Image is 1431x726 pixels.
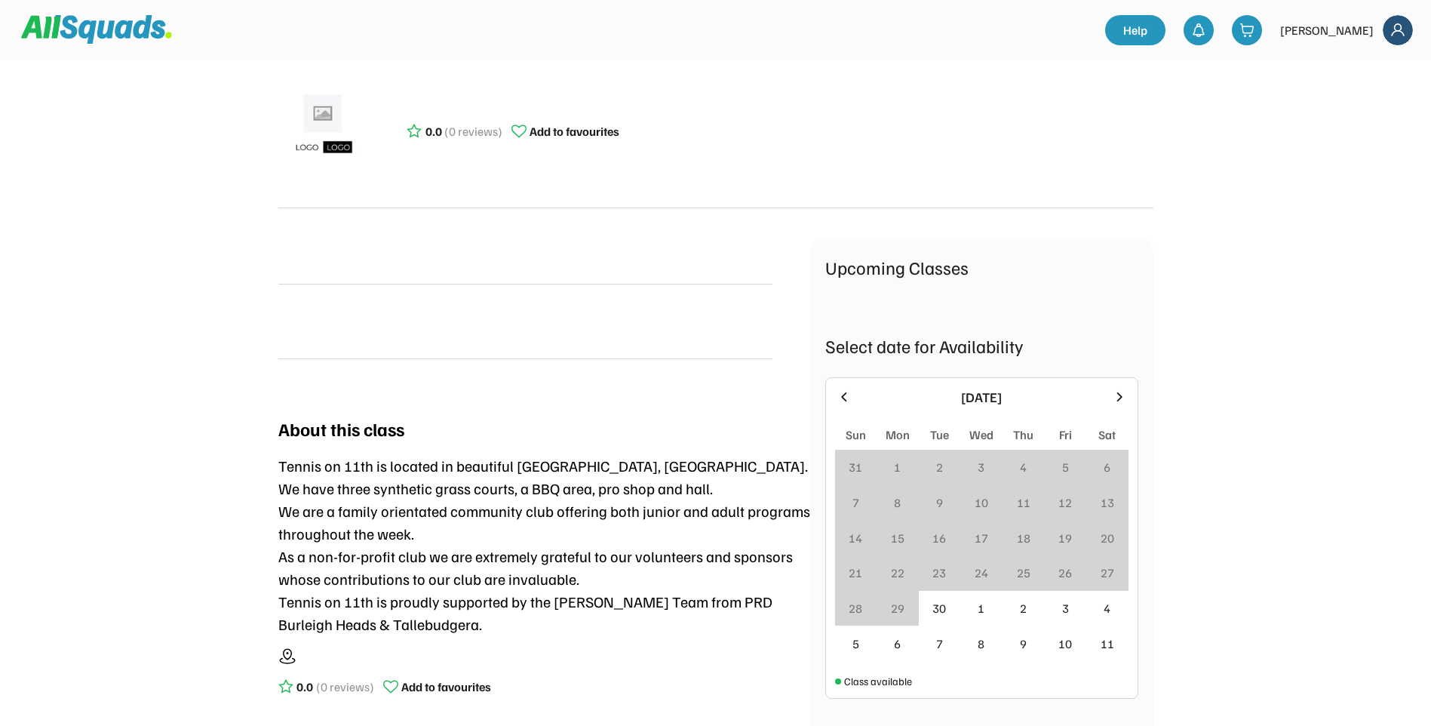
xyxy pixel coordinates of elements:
div: 17 [975,529,988,547]
div: 26 [1058,564,1072,582]
div: 19 [1058,529,1072,547]
div: 1 [978,599,984,617]
div: Upcoming Classes [825,254,1138,281]
div: Sat [1098,426,1116,444]
div: 22 [891,564,904,582]
img: Frame%2018.svg [1383,15,1413,45]
div: [PERSON_NAME] [1280,21,1374,39]
div: [DATE] [861,387,1103,408]
div: Sun [846,426,866,444]
div: 8 [978,635,984,653]
div: 6 [894,635,901,653]
div: Mon [886,426,910,444]
div: 24 [975,564,988,582]
div: 27 [1101,564,1114,582]
div: 8 [894,494,901,512]
div: Tue [930,426,949,444]
div: 31 [849,458,862,476]
div: 21 [849,564,862,582]
div: 3 [1062,599,1069,617]
div: 3 [978,458,984,476]
div: 14 [849,529,862,547]
img: bell-03%20%281%29.svg [1191,23,1206,38]
div: 4 [1020,458,1027,476]
div: 1 [894,458,901,476]
img: yH5BAEAAAAALAAAAAABAAEAAAIBRAA7 [278,303,315,340]
div: 30 [932,599,946,617]
div: 2 [936,458,943,476]
div: 20 [1101,529,1114,547]
div: Class available [844,673,912,689]
img: ui-kit-placeholders-product-5_1200x.webp [286,89,361,165]
div: Add to favourites [530,122,619,140]
a: Help [1105,15,1165,45]
div: Thu [1013,426,1033,444]
div: 15 [891,529,904,547]
div: 5 [852,635,859,653]
div: 12 [1058,494,1072,512]
div: Add to favourites [401,678,491,696]
div: 7 [936,635,943,653]
img: shopping-cart-01%20%281%29.svg [1239,23,1254,38]
div: 6 [1104,458,1110,476]
div: 9 [1020,635,1027,653]
img: Squad%20Logo.svg [21,15,172,44]
div: 10 [975,494,988,512]
div: About this class [278,415,404,442]
div: 13 [1101,494,1114,512]
div: 0.0 [296,678,313,696]
div: 9 [936,494,943,512]
div: 18 [1017,529,1030,547]
div: 2 [1020,599,1027,617]
div: 11 [1101,635,1114,653]
div: 11 [1017,494,1030,512]
div: 25 [1017,564,1030,582]
div: 0.0 [425,122,442,140]
div: Tennis on 11th is located in beautiful [GEOGRAPHIC_DATA], [GEOGRAPHIC_DATA]. We have three synthe... [278,454,810,635]
div: Fri [1059,426,1072,444]
div: 5 [1062,458,1069,476]
div: Select date for Availability [825,332,1138,359]
div: 10 [1058,635,1072,653]
div: 29 [891,599,904,617]
div: 16 [932,529,946,547]
div: (0 reviews) [316,678,374,696]
div: Wed [969,426,993,444]
div: 28 [849,599,862,617]
div: 7 [852,494,859,512]
div: (0 reviews) [444,122,502,140]
div: 23 [932,564,946,582]
div: 4 [1104,599,1110,617]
